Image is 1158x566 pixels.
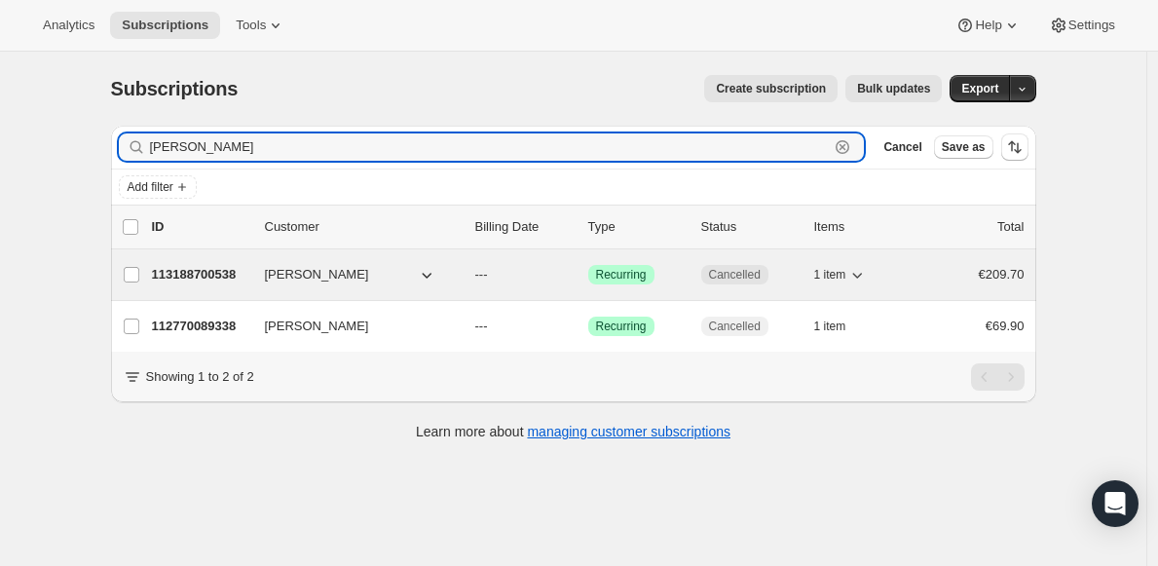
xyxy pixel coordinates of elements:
span: Cancelled [709,319,761,334]
span: Add filter [128,179,173,195]
span: --- [475,267,488,282]
span: --- [475,319,488,333]
button: Clear [833,137,852,157]
span: €209.70 [979,267,1025,282]
button: Analytics [31,12,106,39]
span: 1 item [814,267,846,283]
button: [PERSON_NAME] [253,311,448,342]
p: ID [152,217,249,237]
button: 1 item [814,313,868,340]
span: Recurring [596,319,647,334]
span: Cancelled [709,267,761,283]
button: Tools [224,12,297,39]
button: Help [944,12,1032,39]
span: Subscriptions [122,18,208,33]
button: Save as [934,135,993,159]
button: Add filter [119,175,197,199]
p: Total [997,217,1024,237]
p: 112770089338 [152,317,249,336]
div: Open Intercom Messenger [1092,480,1139,527]
div: 113188700538[PERSON_NAME]---SuccessRecurringCancelled1 item€209.70 [152,261,1025,288]
p: Status [701,217,799,237]
span: 1 item [814,319,846,334]
span: Settings [1068,18,1115,33]
button: Bulk updates [845,75,942,102]
div: IDCustomerBilling DateTypeStatusItemsTotal [152,217,1025,237]
span: Export [961,81,998,96]
span: [PERSON_NAME] [265,265,369,284]
span: [PERSON_NAME] [265,317,369,336]
span: Recurring [596,267,647,283]
button: Export [950,75,1010,102]
span: Subscriptions [111,78,239,99]
span: Bulk updates [857,81,930,96]
span: Create subscription [716,81,826,96]
p: 113188700538 [152,265,249,284]
button: [PERSON_NAME] [253,259,448,290]
span: Cancel [883,139,921,155]
div: Type [588,217,686,237]
p: Billing Date [475,217,573,237]
button: Cancel [876,135,929,159]
p: Customer [265,217,460,237]
span: Help [975,18,1001,33]
span: €69.90 [986,319,1025,333]
div: Items [814,217,912,237]
input: Filter subscribers [150,133,830,161]
span: Tools [236,18,266,33]
a: managing customer subscriptions [527,424,730,439]
span: Save as [942,139,986,155]
button: Sort the results [1001,133,1028,161]
button: Create subscription [704,75,838,102]
button: 1 item [814,261,868,288]
p: Learn more about [416,422,730,441]
button: Settings [1037,12,1127,39]
div: 112770089338[PERSON_NAME]---SuccessRecurringCancelled1 item€69.90 [152,313,1025,340]
p: Showing 1 to 2 of 2 [146,367,254,387]
button: Subscriptions [110,12,220,39]
nav: Pagination [971,363,1025,391]
span: Analytics [43,18,94,33]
